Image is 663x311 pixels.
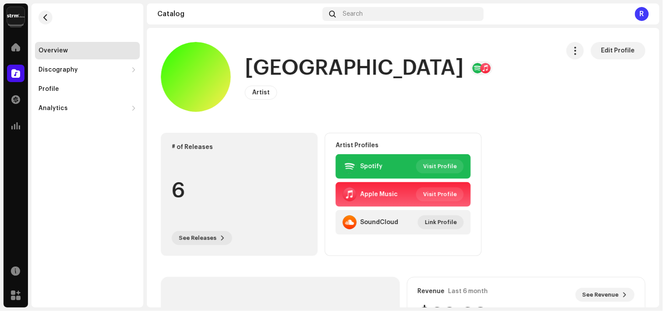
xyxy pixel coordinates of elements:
img: 408b884b-546b-4518-8448-1008f9c76b02 [7,7,24,24]
div: R [635,7,649,21]
span: Search [343,10,363,17]
span: See Releases [179,229,216,247]
button: Link Profile [418,215,464,229]
button: See Revenue [576,288,635,302]
re-m-nav-dropdown: Analytics [35,100,140,117]
span: Visit Profile [423,158,457,175]
re-o-card-data: # of Releases [161,133,318,256]
div: # of Releases [172,144,307,151]
span: Visit Profile [423,186,457,203]
div: Profile [38,86,59,93]
div: Revenue [418,288,445,295]
div: Last 6 month [448,288,488,295]
div: Spotify [360,163,382,170]
re-m-nav-dropdown: Discography [35,61,140,79]
h1: [GEOGRAPHIC_DATA] [245,54,464,82]
span: See Revenue [583,286,619,304]
div: Analytics [38,105,68,112]
div: Overview [38,47,68,54]
div: SoundCloud [360,219,398,226]
div: Catalog [157,10,319,17]
span: Artist [252,90,270,96]
div: Discography [38,66,78,73]
button: Visit Profile [416,187,464,201]
button: Edit Profile [591,42,646,59]
div: Apple Music [360,191,398,198]
strong: Artist Profiles [336,142,378,149]
re-m-nav-item: Profile [35,80,140,98]
span: Link Profile [425,214,457,231]
button: See Releases [172,231,232,245]
re-m-nav-item: Overview [35,42,140,59]
button: Visit Profile [416,159,464,173]
span: Edit Profile [601,42,635,59]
